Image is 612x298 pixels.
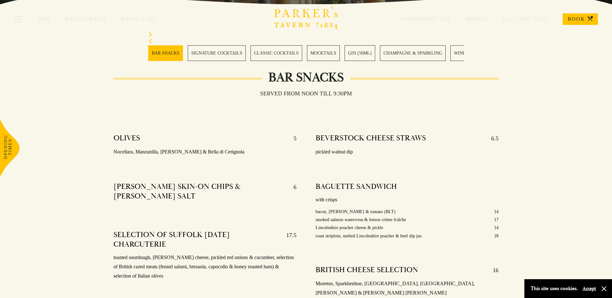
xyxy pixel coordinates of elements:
[485,133,499,144] p: 6.5
[316,265,418,275] h4: BRITISH CHEESE SELECTION
[262,70,350,85] h2: Bar Snacks
[113,182,287,201] h4: [PERSON_NAME] SKIN-ON CHIPS & [PERSON_NAME] SALT
[316,182,397,191] h4: BAGUETTE SANDWICH
[316,224,383,232] p: Lincolnshire poacher cheese & pickle
[113,147,296,157] p: Nocellara, Manzanilla, [PERSON_NAME] & Bella di Cerignola
[316,133,426,144] h4: BEVERSTOCK CHEESE STRAWS
[494,224,499,232] p: 14
[583,286,596,292] button: Accept
[287,182,296,201] p: 6
[148,45,183,61] a: 1 / 28
[494,216,499,224] p: 17
[113,230,280,249] h4: SELECTION OF SUFFOLK [DATE] CHARCUTERIE
[345,45,375,61] a: 5 / 28
[486,265,499,275] p: 16
[316,195,499,205] p: with crisps
[316,208,396,216] p: bacon, [PERSON_NAME] & tomato (BLT)
[148,39,464,45] div: Previous slide
[450,45,472,61] a: 7 / 28
[531,284,578,293] p: This site uses cookies.
[316,232,421,240] p: roast striploin, melted Lincolnshire poacher & beef dip jus
[316,279,499,298] p: Moreton, Sparkhenhoe, [GEOGRAPHIC_DATA], [GEOGRAPHIC_DATA], [PERSON_NAME] & [PERSON_NAME] [PERSON...
[307,45,340,61] a: 4 / 28
[316,216,406,224] p: smoked salmon watercress & lemon crème fraîche
[494,232,499,240] p: 18
[316,147,499,157] p: pickled walnut dip
[113,253,296,280] p: toasted sourdough, [PERSON_NAME] cheese, pickled red onions & cucumber, selection of British cure...
[113,133,140,144] h4: OLIVES
[494,208,499,216] p: 14
[188,45,246,61] a: 2 / 28
[254,90,358,97] h3: Served from noon till 9:30pm
[280,230,296,249] p: 17.5
[251,45,302,61] a: 3 / 28
[287,133,296,144] p: 5
[380,45,446,61] a: 6 / 28
[601,286,607,292] button: Close and accept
